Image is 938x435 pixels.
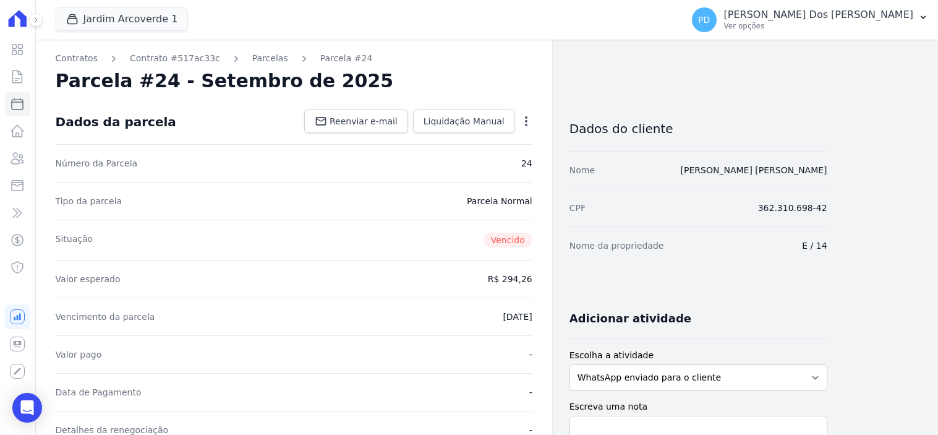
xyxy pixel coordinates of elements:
[484,233,532,248] span: Vencido
[56,157,138,170] dt: Número da Parcela
[529,348,532,361] dd: -
[56,195,122,207] dt: Tipo da parcela
[569,164,595,176] dt: Nome
[12,393,42,423] div: Open Intercom Messenger
[724,21,913,31] p: Ver opções
[424,115,505,127] span: Liquidação Manual
[252,52,288,65] a: Parcelas
[569,239,664,252] dt: Nome da propriedade
[758,202,827,214] dd: 362.310.698-42
[56,273,121,285] dt: Valor esperado
[569,311,691,326] h3: Adicionar atividade
[56,311,155,323] dt: Vencimento da parcela
[56,52,98,65] a: Contratos
[569,202,586,214] dt: CPF
[569,349,827,362] label: Escolha a atividade
[304,110,408,133] a: Reenviar e-mail
[802,239,827,252] dd: E / 14
[503,311,532,323] dd: [DATE]
[682,2,938,37] button: PD [PERSON_NAME] Dos [PERSON_NAME] Ver opções
[529,386,532,398] dd: -
[698,15,710,24] span: PD
[56,114,176,129] div: Dados da parcela
[569,400,827,413] label: Escreva uma nota
[56,386,142,398] dt: Data de Pagamento
[681,165,827,175] a: [PERSON_NAME] [PERSON_NAME]
[56,348,102,361] dt: Valor pago
[56,70,394,92] h2: Parcela #24 - Setembro de 2025
[56,7,189,31] button: Jardim Arcoverde 1
[330,115,398,127] span: Reenviar e-mail
[521,157,532,170] dd: 24
[413,110,515,133] a: Liquidação Manual
[569,121,827,136] h3: Dados do cliente
[488,273,532,285] dd: R$ 294,26
[56,52,532,65] nav: Breadcrumb
[724,9,913,21] p: [PERSON_NAME] Dos [PERSON_NAME]
[320,52,373,65] a: Parcela #24
[130,52,220,65] a: Contrato #517ac33c
[467,195,532,207] dd: Parcela Normal
[56,233,93,248] dt: Situação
